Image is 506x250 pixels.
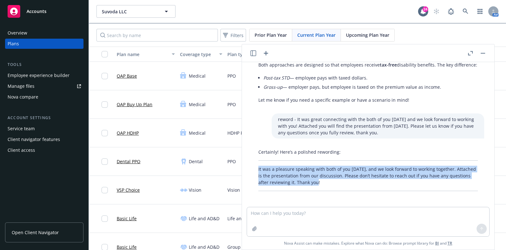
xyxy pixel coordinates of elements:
[8,70,70,80] div: Employee experience builder
[5,61,83,68] div: Tools
[5,115,83,121] div: Account settings
[117,51,168,58] div: Plan name
[263,84,283,90] em: Gross-up
[8,81,34,91] div: Manage files
[5,70,83,80] a: Employee experience builder
[5,81,83,91] a: Manage files
[8,92,38,102] div: Nova compare
[189,187,201,193] span: Vision
[227,73,236,79] span: PPO
[189,215,219,222] span: Life and AD&D
[227,158,236,165] span: PPO
[231,32,244,39] span: Filters
[102,130,108,136] input: Toggle Row Selected
[96,5,176,18] button: Suvoda LLC
[102,73,108,79] input: Toggle Row Selected
[263,75,290,81] em: Post-tax STD
[278,116,478,136] p: reword - It was great connecting with the both of you [DATE] and we look forward to working with ...
[5,134,83,144] a: Client navigator features
[189,73,206,79] span: Medical
[5,145,83,155] a: Client access
[177,47,225,62] button: Coverage type
[117,158,140,165] a: Dental PPO
[117,215,137,222] a: Basic Life
[8,145,35,155] div: Client access
[5,3,83,20] a: Accounts
[114,47,177,62] button: Plan name
[117,130,139,136] a: OAP HDHP
[8,124,35,134] div: Service team
[117,101,152,108] a: OAP Buy Up Plan
[435,240,439,246] a: BI
[8,134,60,144] div: Client navigator features
[255,32,287,38] span: Prior Plan Year
[5,28,83,38] a: Overview
[8,28,27,38] div: Overview
[258,166,478,186] p: It was a pleasure speaking with both of you [DATE], and we look forward to working together. Atta...
[189,101,206,108] span: Medical
[227,215,258,222] span: Life and AD&D
[423,6,428,12] div: 24
[117,187,140,193] a: VSP Choice
[5,124,83,134] a: Service team
[380,62,397,68] span: tax-free
[227,101,236,108] span: PPO
[222,31,245,40] span: Filters
[244,237,492,250] span: Nova Assist can make mistakes. Explore what Nova can do: Browse prompt library for and
[189,130,206,136] span: Medical
[220,29,246,42] button: Filters
[180,51,215,58] div: Coverage type
[12,229,59,236] span: Open Client Navigator
[346,32,389,38] span: Upcoming Plan Year
[189,158,203,165] span: Dental
[225,47,272,62] button: Plan type
[102,8,157,15] span: Suvoda LLC
[102,158,108,165] input: Toggle Row Selected
[263,82,478,92] li: — employer pays, but employee is taxed on the premium value as income.
[297,32,336,38] span: Current Plan Year
[258,97,478,103] p: Let me know if you need a specific example or have a scenario in mind!
[5,39,83,49] a: Plans
[227,187,240,193] span: Vision
[96,29,218,42] input: Search by name
[117,73,137,79] a: OAP Base
[102,215,108,222] input: Toggle Row Selected
[8,39,19,49] div: Plans
[102,51,108,57] input: Select all
[459,5,472,18] a: Search
[430,5,443,18] a: Start snowing
[27,9,46,14] span: Accounts
[445,5,457,18] a: Report a Bug
[474,5,486,18] a: Switch app
[5,92,83,102] a: Nova compare
[227,51,263,58] div: Plan type
[258,149,478,155] p: Certainly! Here’s a polished rewording:
[227,130,249,136] span: HDHP PPO
[102,187,108,193] input: Toggle Row Selected
[447,240,452,246] a: TR
[102,101,108,108] input: Toggle Row Selected
[263,73,478,82] li: — employee pays with taxed dollars.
